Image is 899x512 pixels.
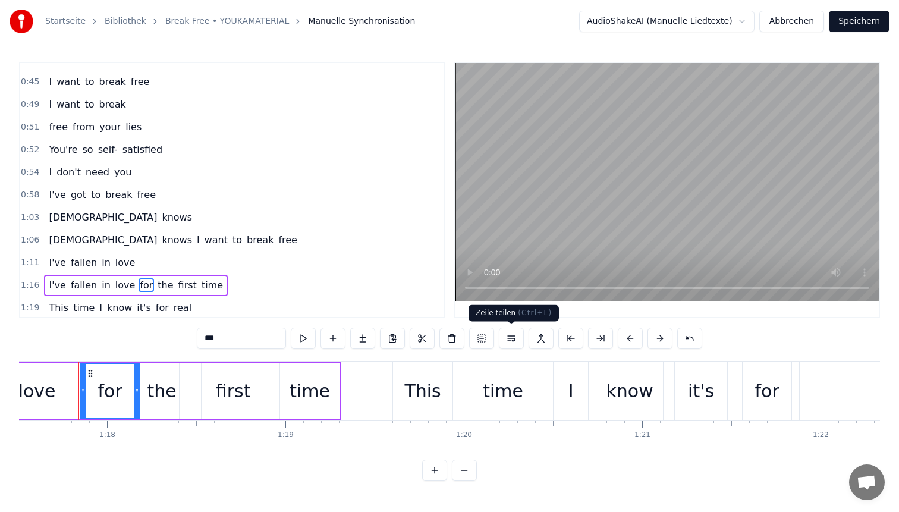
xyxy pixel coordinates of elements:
a: Startseite [45,15,86,27]
span: 1:03 [21,212,39,224]
span: know [106,301,133,315]
span: I've [48,278,67,292]
span: I've [48,256,67,269]
div: the [147,378,176,404]
div: time [290,378,330,404]
div: it's [688,378,714,404]
div: 1:19 [278,431,294,440]
div: This [404,378,441,404]
span: break [98,98,127,111]
a: Bibliothek [105,15,146,27]
div: 1:21 [634,431,650,440]
span: need [84,165,111,179]
span: 0:45 [21,76,39,88]
span: so [81,143,95,156]
span: from [71,120,96,134]
img: youka [10,10,33,33]
span: 1:19 [21,302,39,314]
span: fallen [70,278,98,292]
span: free [48,120,69,134]
span: you [113,165,133,179]
span: I [98,301,103,315]
div: for [98,378,122,404]
span: 0:51 [21,121,39,133]
div: first [216,378,251,404]
span: 1:16 [21,279,39,291]
div: 1:18 [99,431,115,440]
span: Manuelle Synchronisation [308,15,415,27]
span: I [48,75,53,89]
a: Break Free • YOUKAMATERIAL [165,15,289,27]
span: break [104,188,133,202]
span: in [100,278,112,292]
span: 0:54 [21,167,39,178]
span: want [203,233,229,247]
span: I [48,98,53,111]
span: 0:49 [21,99,39,111]
span: free [277,233,298,247]
span: [DEMOGRAPHIC_DATA] [48,211,158,224]
span: got [70,188,87,202]
span: knows [161,233,193,247]
span: 1:06 [21,234,39,246]
span: satisfied [121,143,164,156]
span: time [72,301,96,315]
span: want [55,75,81,89]
span: don't [55,165,82,179]
span: in [100,256,112,269]
span: lies [124,120,143,134]
span: I [48,165,53,179]
span: [DEMOGRAPHIC_DATA] [48,233,158,247]
span: 1:11 [21,257,39,269]
span: free [136,188,157,202]
span: self- [97,143,119,156]
span: I [196,233,201,247]
div: time [483,378,523,404]
span: to [231,233,243,247]
span: ( Ctrl+L ) [518,309,552,317]
button: Abbrechen [759,11,824,32]
span: This [48,301,70,315]
span: your [98,120,122,134]
div: 1:22 [813,431,829,440]
span: to [90,188,102,202]
span: time [200,278,224,292]
div: Zeile teilen [469,305,559,322]
span: I've [48,188,67,202]
div: love [18,378,56,404]
span: break [246,233,275,247]
div: I [568,378,574,404]
span: for [139,278,154,292]
span: it's [136,301,152,315]
div: for [755,378,779,404]
div: 1:20 [456,431,472,440]
span: to [83,98,95,111]
span: love [114,278,137,292]
span: fallen [70,256,98,269]
span: want [55,98,81,111]
span: knows [161,211,193,224]
button: Speichern [829,11,889,32]
span: for [155,301,170,315]
span: first [177,278,198,292]
span: 0:58 [21,189,39,201]
span: You're [48,143,78,156]
span: real [172,301,193,315]
span: love [114,256,137,269]
span: 0:52 [21,144,39,156]
span: to [83,75,95,89]
span: the [156,278,174,292]
span: break [98,75,127,89]
div: Chat öffnen [849,464,885,500]
div: know [606,378,653,404]
nav: breadcrumb [45,15,415,27]
span: free [130,75,151,89]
